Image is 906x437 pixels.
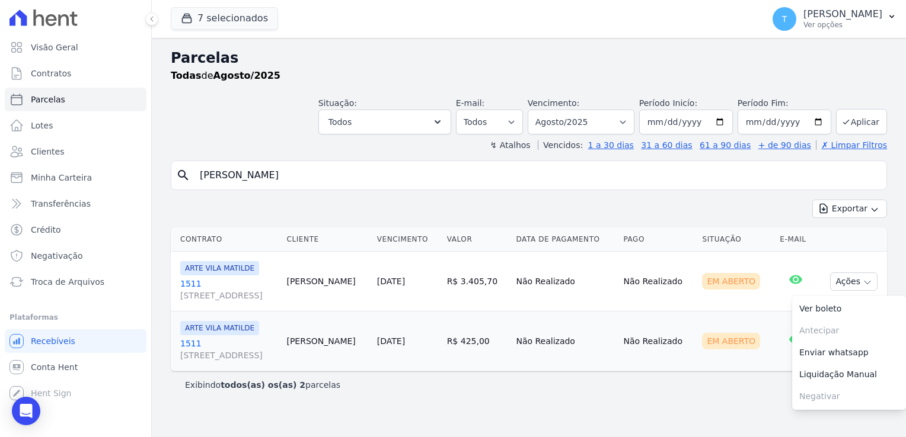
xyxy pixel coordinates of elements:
[5,36,146,59] a: Visão Geral
[639,98,697,108] label: Período Inicío:
[782,15,787,23] span: T
[31,198,91,210] span: Transferências
[221,380,305,390] b: todos(as) os(as) 2
[511,252,618,311] td: Não Realizado
[31,335,75,347] span: Recebíveis
[5,88,146,111] a: Parcelas
[618,252,697,311] td: Não Realizado
[328,115,352,129] span: Todos
[31,146,64,158] span: Clientes
[641,140,692,150] a: 31 a 60 dias
[31,276,104,288] span: Troca de Arquivos
[738,97,831,110] label: Período Fim:
[180,321,259,335] span: ARTE VILA MATILDE
[511,311,618,371] td: Não Realizado
[588,140,634,150] a: 1 a 30 dias
[318,98,357,108] label: Situação:
[830,272,878,291] button: Ações
[816,140,887,150] a: ✗ Limpar Filtros
[31,224,61,236] span: Crédito
[372,227,442,252] th: Vencimento
[702,273,760,290] div: Em Aberto
[12,397,40,425] div: Open Intercom Messenger
[442,311,512,371] td: R$ 425,00
[792,320,906,342] span: Antecipar
[792,298,906,320] a: Ver boleto
[803,8,882,20] p: [PERSON_NAME]
[775,227,816,252] th: E-mail
[528,98,579,108] label: Vencimento:
[31,361,78,373] span: Conta Hent
[792,364,906,385] a: Liquidação Manual
[442,227,512,252] th: Valor
[31,172,92,184] span: Minha Carteira
[5,218,146,242] a: Crédito
[213,70,280,81] strong: Agosto/2025
[511,227,618,252] th: Data de Pagamento
[697,227,775,252] th: Situação
[31,68,71,79] span: Contratos
[377,336,405,346] a: [DATE]
[490,140,530,150] label: ↯ Atalhos
[836,109,887,134] button: Aplicar
[180,349,277,361] span: [STREET_ADDRESS]
[5,244,146,268] a: Negativação
[618,311,697,371] td: Não Realizado
[5,140,146,163] a: Clientes
[5,62,146,85] a: Contratos
[31,250,83,262] span: Negativação
[5,192,146,216] a: Transferências
[180,278,277,301] a: 1511[STREET_ADDRESS]
[31,120,53,131] span: Lotes
[176,168,190,182] i: search
[5,355,146,379] a: Conta Hent
[171,7,278,30] button: 7 selecionados
[442,252,512,311] td: R$ 3.405,70
[282,227,372,252] th: Cliente
[180,338,277,361] a: 1511[STREET_ADDRESS]
[31,94,65,105] span: Parcelas
[758,140,811,150] a: + de 90 dias
[700,140,751,150] a: 61 a 90 dias
[618,227,697,252] th: Pago
[803,20,882,30] p: Ver opções
[538,140,583,150] label: Vencidos:
[171,47,887,69] h2: Parcelas
[5,270,146,294] a: Troca de Arquivos
[171,227,282,252] th: Contrato
[185,379,340,391] p: Exibindo parcelas
[377,277,405,286] a: [DATE]
[282,252,372,311] td: [PERSON_NAME]
[5,114,146,137] a: Lotes
[5,329,146,353] a: Recebíveis
[9,310,142,324] div: Plataformas
[180,261,259,275] span: ARTE VILA MATILDE
[318,110,451,134] button: Todos
[792,342,906,364] a: Enviar whatsapp
[702,333,760,349] div: Em Aberto
[456,98,485,108] label: E-mail:
[180,290,277,301] span: [STREET_ADDRESS]
[171,69,280,83] p: de
[282,311,372,371] td: [PERSON_NAME]
[5,166,146,189] a: Minha Carteira
[812,200,887,218] button: Exportar
[31,41,78,53] span: Visão Geral
[171,70,202,81] strong: Todas
[763,2,906,36] button: T [PERSON_NAME] Ver opções
[193,163,882,187] input: Buscar por nome do lote ou do cliente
